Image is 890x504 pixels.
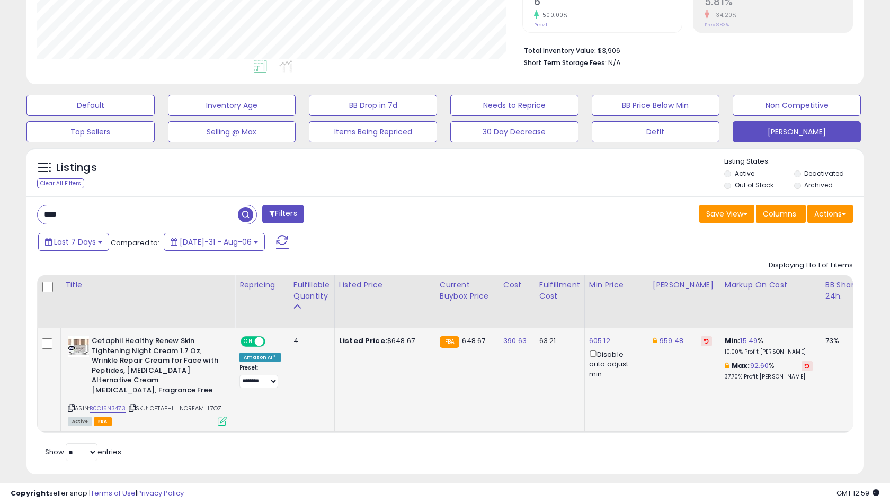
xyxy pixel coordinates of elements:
button: Items Being Repriced [309,121,437,142]
span: Compared to: [111,238,159,248]
div: % [725,336,813,356]
p: Listing States: [724,157,863,167]
div: ASIN: [68,336,227,425]
button: Save View [699,205,754,223]
label: Active [735,169,754,178]
div: Cost [503,280,530,291]
label: Archived [804,181,833,190]
div: [PERSON_NAME] [653,280,716,291]
span: Show: entries [45,447,121,457]
div: Preset: [239,364,281,388]
button: Deflt [592,121,720,142]
a: 959.48 [660,336,683,346]
div: Title [65,280,230,291]
button: BB Price Below Min [592,95,720,116]
li: $3,906 [524,43,845,56]
b: Cetaphil Healthy Renew Skin Tightening Night Cream 1.7 Oz, Wrinkle Repair Cream for Face with Pep... [92,336,220,398]
button: 30 Day Decrease [450,121,578,142]
a: Terms of Use [91,488,136,498]
span: Last 7 Days [54,237,96,247]
span: [DATE]-31 - Aug-06 [180,237,252,247]
button: Last 7 Days [38,233,109,251]
button: [PERSON_NAME] [733,121,861,142]
span: 648.67 [462,336,485,346]
div: Clear All Filters [37,178,84,188]
div: Disable auto adjust min [589,348,640,379]
button: Filters [262,205,304,223]
div: Repricing [239,280,284,291]
div: Fulfillable Quantity [293,280,330,302]
p: 37.70% Profit [PERSON_NAME] [725,373,813,381]
th: The percentage added to the cost of goods (COGS) that forms the calculator for Min & Max prices. [720,275,821,328]
div: Markup on Cost [725,280,816,291]
strong: Copyright [11,488,49,498]
b: Short Term Storage Fees: [524,58,607,67]
a: 92.60 [750,361,769,371]
button: Default [26,95,155,116]
small: 500.00% [539,11,568,19]
label: Out of Stock [735,181,773,190]
div: BB Share 24h. [825,280,864,302]
label: Deactivated [804,169,844,178]
button: Actions [807,205,853,223]
b: Min: [725,336,741,346]
button: Needs to Reprice [450,95,578,116]
small: FBA [440,336,459,348]
b: Total Inventory Value: [524,46,596,55]
span: Columns [763,209,796,219]
button: Inventory Age [168,95,296,116]
div: Displaying 1 to 1 of 1 items [769,260,853,271]
div: Amazon AI * [239,353,281,362]
small: -34.20% [709,11,737,19]
button: Top Sellers [26,121,155,142]
span: N/A [608,58,621,68]
div: seller snap | | [11,489,184,499]
a: 605.12 [589,336,610,346]
div: Listed Price [339,280,431,291]
div: 4 [293,336,326,346]
div: 73% [825,336,860,346]
a: 390.63 [503,336,527,346]
button: [DATE]-31 - Aug-06 [164,233,265,251]
p: 10.00% Profit [PERSON_NAME] [725,348,813,356]
span: OFF [264,337,281,346]
button: Columns [756,205,806,223]
button: BB Drop in 7d [309,95,437,116]
div: Current Buybox Price [440,280,494,302]
span: 2025-08-14 12:59 GMT [836,488,879,498]
div: % [725,361,813,381]
div: Min Price [589,280,644,291]
h5: Listings [56,160,97,175]
span: All listings currently available for purchase on Amazon [68,417,92,426]
div: 63.21 [539,336,576,346]
button: Selling @ Max [168,121,296,142]
span: ON [242,337,255,346]
a: B0C15N3473 [90,404,126,413]
small: Prev: 1 [534,22,547,28]
button: Non Competitive [733,95,861,116]
span: | SKU: CETAPHIL-NCREAM-1.7OZ [127,404,222,412]
a: 15.49 [740,336,758,346]
img: 412y2bj2R7L._SL40_.jpg [68,336,89,357]
a: Privacy Policy [137,488,184,498]
b: Listed Price: [339,336,387,346]
small: Prev: 8.83% [705,22,729,28]
b: Max: [732,361,750,371]
span: FBA [94,417,112,426]
div: $648.67 [339,336,427,346]
div: Fulfillment Cost [539,280,580,302]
